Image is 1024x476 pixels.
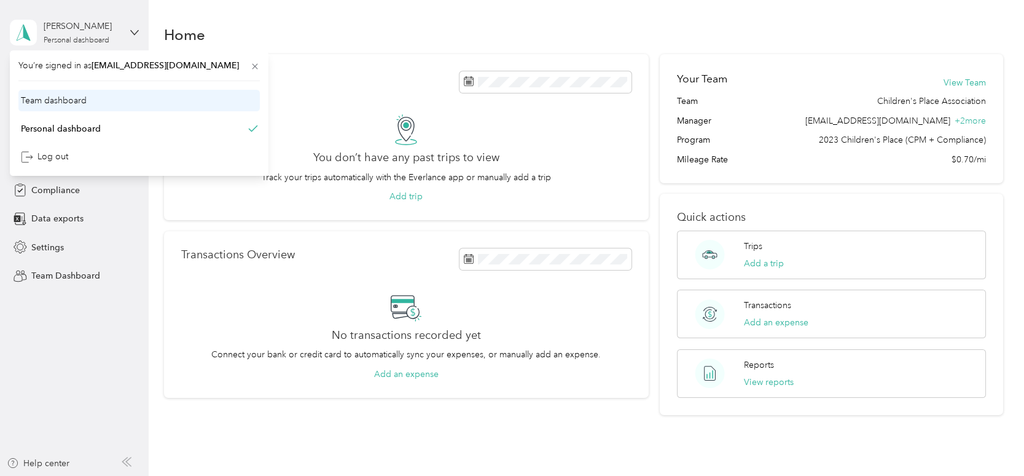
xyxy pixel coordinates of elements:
[21,94,87,107] div: Team dashboard
[677,95,698,108] span: Team
[181,248,295,261] p: Transactions Overview
[805,116,950,126] span: [EMAIL_ADDRESS][DOMAIN_NAME]
[92,60,239,71] span: [EMAIL_ADDRESS][DOMAIN_NAME]
[389,190,423,203] button: Add trip
[955,116,986,126] span: + 2 more
[44,20,120,33] div: [PERSON_NAME]
[677,211,986,224] p: Quick actions
[164,28,205,41] h1: Home
[313,151,499,164] h2: You don’t have any past trips to view
[21,150,68,163] div: Log out
[332,329,481,342] h2: No transactions recorded yet
[31,241,64,254] span: Settings
[744,299,791,312] p: Transactions
[374,368,439,381] button: Add an expense
[819,133,986,146] span: 2023 Children's Place (CPM + Compliance)
[952,153,986,166] span: $0.70/mi
[944,76,986,89] button: View Team
[744,316,808,329] button: Add an expense
[677,71,727,87] h2: Your Team
[744,376,794,389] button: View reports
[744,240,762,253] p: Trips
[877,95,986,108] span: Children's Place Association
[262,171,551,184] p: Track your trips automatically with the Everlance app or manually add a trip
[7,457,69,470] button: Help center
[744,257,784,270] button: Add a trip
[211,348,601,361] p: Connect your bank or credit card to automatically sync your expenses, or manually add an expense.
[31,212,84,225] span: Data exports
[955,407,1024,476] iframe: Everlance-gr Chat Button Frame
[677,133,710,146] span: Program
[18,59,260,72] span: You’re signed in as
[44,37,109,44] div: Personal dashboard
[31,269,100,282] span: Team Dashboard
[677,114,711,127] span: Manager
[21,122,101,135] div: Personal dashboard
[744,359,774,371] p: Reports
[677,153,728,166] span: Mileage Rate
[31,184,80,197] span: Compliance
